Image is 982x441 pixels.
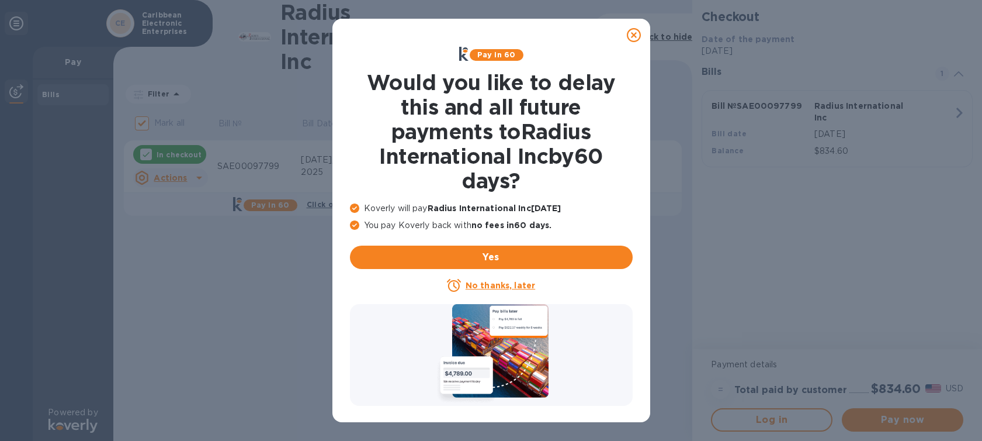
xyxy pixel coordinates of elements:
[428,204,561,213] b: Radius International Inc [DATE]
[350,202,633,215] p: Koverly will pay
[477,50,515,59] b: Pay in 60
[350,246,633,269] button: Yes
[350,70,633,193] h1: Would you like to delay this and all future payments to Radius International Inc by 60 days ?
[350,219,633,232] p: You pay Koverly back with
[471,220,551,230] b: no fees in 60 days .
[359,250,623,264] span: Yes
[466,281,535,290] u: No thanks, later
